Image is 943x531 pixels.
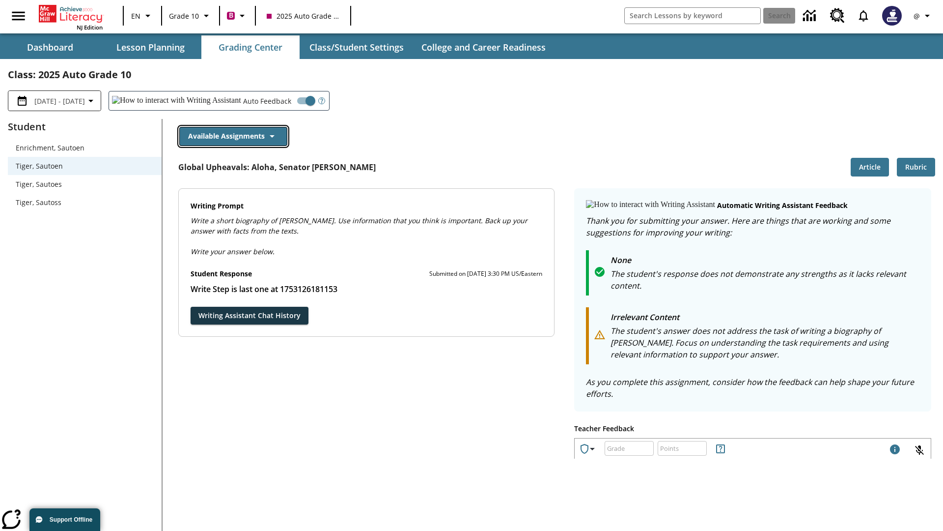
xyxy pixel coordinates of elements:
[851,158,889,177] button: Article, Will open in new tab
[50,516,92,523] span: Support Offline
[4,1,33,30] button: Open side menu
[191,215,543,236] p: Write a short biography of [PERSON_NAME]. Use information that you think is important. Back up yo...
[897,158,935,177] button: Rubric, Will open in new tab
[16,161,154,171] span: Tiger, Sautoen
[302,35,412,59] button: Class/Student Settings
[610,311,919,325] p: Irrelevant Content
[586,215,919,238] p: Thank you for submitting your answer. Here are things that are working and some suggestions for i...
[223,7,252,25] button: Boost Class color is violet red. Change class color
[191,201,543,211] p: Writing Prompt
[717,200,848,211] p: Automatic writing assistant feedback
[711,439,730,459] button: Rules for Earning Points and Achievements, Will open in new tab
[605,435,654,461] input: Grade: Letters, numbers, %, + and - are allowed.
[112,96,241,106] img: How to interact with Writing Assistant
[229,9,233,22] span: B
[429,269,542,279] p: Submitted on [DATE] 3:30 PM US/Eastern
[610,268,919,292] p: The student's response does not demonstrate any strengths as it lacks relevant content.
[414,35,554,59] button: College and Career Readiness
[39,4,103,24] a: Home
[610,254,919,268] p: None
[605,441,654,456] div: Grade: Letters, numbers, %, + and - are allowed.
[191,283,543,295] p: Write Step is last one at 1753126181153
[824,2,851,29] a: Resource Center, Will open in new tab
[8,139,162,157] div: Enrichment, Sautoen
[16,179,154,189] span: Tiger, Sautoes
[77,24,103,31] span: NJ Edition
[314,91,329,110] button: Open Help for Writing Assistant
[586,200,715,210] img: How to interact with Writing Assistant
[191,307,308,325] button: Writing Assistant Chat History
[575,439,602,459] button: Achievements
[39,3,103,31] div: Home
[16,143,154,153] span: Enrichment, Sautoen
[165,7,216,25] button: Grade: Grade 10, Select a grade
[882,6,902,26] img: Avatar
[101,35,199,59] button: Lesson Planning
[127,7,158,25] button: Language: EN, Select a language
[610,325,919,360] p: The student's answer does not address the task of writing a biography of [PERSON_NAME]. Focus on ...
[29,508,100,531] button: Support Offline
[191,236,543,257] p: Write your answer below.
[658,435,707,461] input: Points: Must be equal to or less than 25.
[851,3,876,29] a: Notifications
[191,283,543,295] p: Student Response
[178,161,376,173] p: Global Upheavals: Aloha, Senator [PERSON_NAME]
[574,423,931,434] p: Teacher Feedback
[16,197,154,207] span: Tiger, Sautoss
[191,268,252,279] p: Student Response
[914,11,920,21] span: @
[8,157,162,175] div: Tiger, Sautoen
[876,3,908,29] button: Select a new avatar
[85,95,97,107] svg: Collapse Date Range Filter
[889,443,901,457] div: Maximum 1000 characters Press Escape to exit toolbar and use left and right arrow keys to access ...
[8,119,162,135] p: Student
[8,175,162,193] div: Tiger, Sautoes
[8,67,935,83] h2: Class : 2025 Auto Grade 10
[243,96,291,106] span: Auto Feedback
[797,2,824,29] a: Data Center
[267,11,339,21] span: 2025 Auto Grade 10
[658,441,707,456] div: Points: Must be equal to or less than 25.
[201,35,300,59] button: Grading Center
[908,439,931,462] button: Click to activate and allow voice recognition
[8,193,162,211] div: Tiger, Sautoss
[586,376,919,400] p: As you complete this assignment, consider how the feedback can help shape your future efforts.
[34,96,85,106] span: [DATE] - [DATE]
[169,11,199,21] span: Grade 10
[131,11,140,21] span: EN
[908,7,939,25] button: Profile/Settings
[625,8,760,24] input: search field
[179,127,287,146] button: Available Assignments
[1,35,99,59] button: Dashboard
[12,95,97,107] button: Select the date range menu item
